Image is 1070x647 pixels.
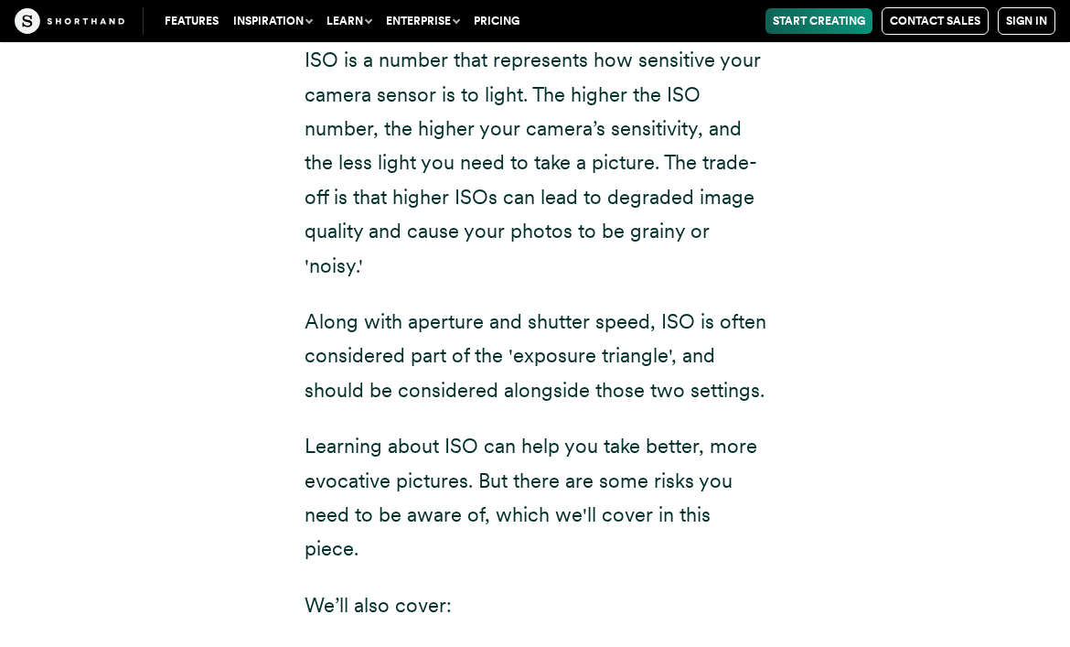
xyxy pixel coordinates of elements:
[157,8,226,34] a: Features
[226,8,319,34] button: Inspiration
[379,8,466,34] button: Enterprise
[305,429,766,566] p: Learning about ISO can help you take better, more evocative pictures. But there are some risks yo...
[305,588,766,622] p: We’ll also cover:
[305,43,766,283] p: ISO is a number that represents how sensitive your camera sensor is to light. The higher the ISO ...
[319,8,379,34] button: Learn
[998,7,1055,35] a: Sign in
[466,8,527,34] a: Pricing
[882,7,989,35] a: Contact Sales
[305,305,766,407] p: Along with aperture and shutter speed, ISO is often considered part of the 'exposure triangle', a...
[765,8,872,34] a: Start Creating
[15,8,124,34] img: The Craft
